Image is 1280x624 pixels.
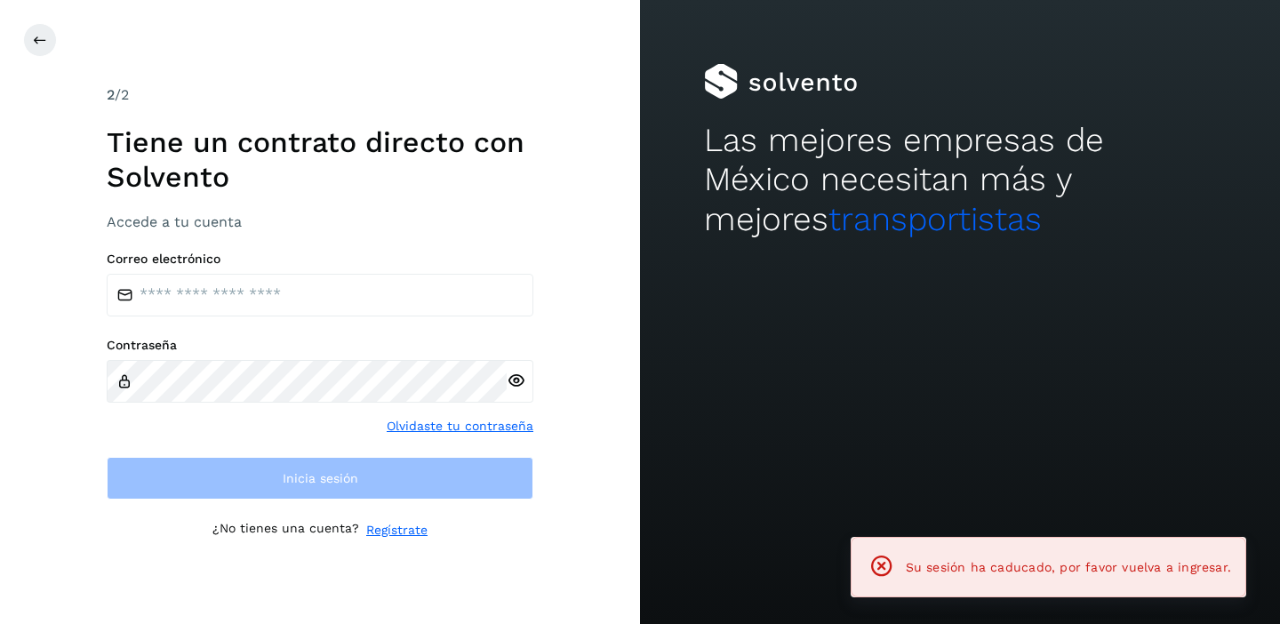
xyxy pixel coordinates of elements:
[107,457,533,500] button: Inicia sesión
[107,86,115,103] span: 2
[828,200,1042,238] span: transportistas
[107,84,533,106] div: /2
[387,417,533,436] a: Olvidaste tu contraseña
[107,125,533,194] h1: Tiene un contrato directo con Solvento
[283,472,358,484] span: Inicia sesión
[704,121,1216,239] h2: Las mejores empresas de México necesitan más y mejores
[107,252,533,267] label: Correo electrónico
[212,521,359,540] p: ¿No tienes una cuenta?
[107,338,533,353] label: Contraseña
[107,213,533,230] h3: Accede a tu cuenta
[366,521,428,540] a: Regístrate
[906,560,1231,574] span: Su sesión ha caducado, por favor vuelva a ingresar.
